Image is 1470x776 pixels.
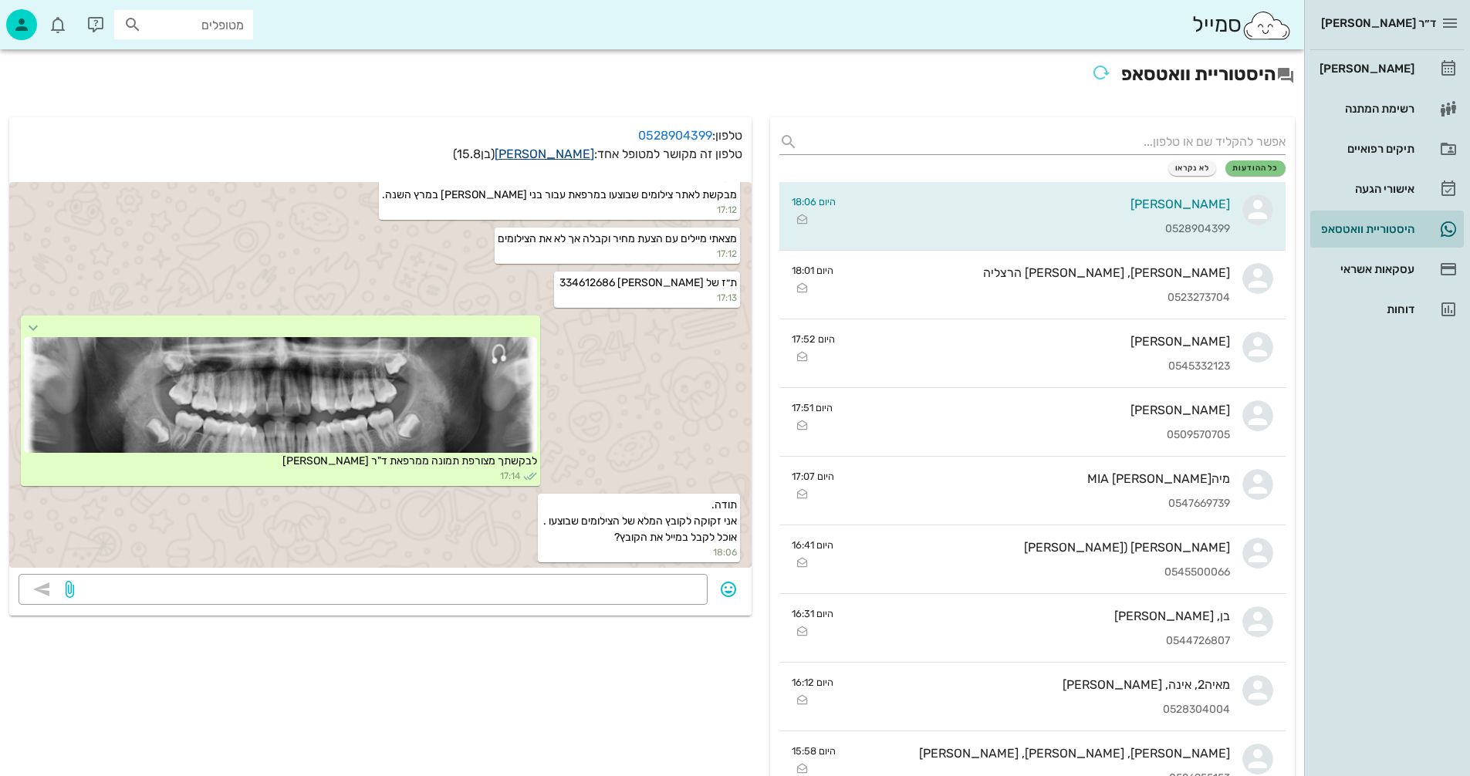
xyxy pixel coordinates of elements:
div: [PERSON_NAME] [1316,62,1414,75]
div: 0523273704 [846,292,1230,305]
span: כל ההודעות [1232,164,1279,173]
span: תודה. אני זקוקה לקובץ המלא של הצילומים שבוצעו . אוכל לקבל במייל את הקובץ? [541,498,737,544]
a: דוחות [1310,291,1464,328]
div: עסקאות אשראי [1316,263,1414,275]
small: היום 16:41 [792,538,833,552]
h2: היסטוריית וואטסאפ [9,59,1295,93]
div: אישורי הגעה [1316,183,1414,195]
a: [PERSON_NAME] [1310,50,1464,87]
div: 0528304004 [846,703,1230,717]
div: 0545500066 [846,566,1230,579]
div: 0545332123 [847,360,1230,373]
span: (בן ) [453,147,495,161]
small: היום 18:06 [792,194,836,209]
div: בן, [PERSON_NAME] [846,609,1230,623]
small: 18:06 [541,545,737,559]
div: רשימת המתנה [1316,103,1414,115]
small: היום 15:58 [792,744,836,758]
a: 0528904399 [638,128,712,143]
span: מצאתי מיילים עם הצעת מחיר וקבלה אך לא את הצילומים [498,232,737,245]
span: תג [46,12,55,22]
small: 17:12 [382,203,737,217]
div: 0544726807 [846,635,1230,648]
div: סמייל [1192,8,1292,42]
span: ד״ר [PERSON_NAME] [1321,16,1436,30]
span: ת״ז של [PERSON_NAME] 334612686 [559,276,737,289]
div: דוחות [1316,303,1414,315]
div: 0547669739 [847,498,1230,511]
a: אישורי הגעה [1310,170,1464,207]
p: טלפון: [19,127,742,145]
a: [PERSON_NAME] [495,147,594,161]
div: היסטוריית וואטסאפ [1316,223,1414,235]
button: כל ההודעות [1225,160,1286,176]
div: 0509570705 [845,429,1230,442]
a: רשימת המתנה [1310,90,1464,127]
small: היום 16:12 [792,675,833,690]
small: היום 18:01 [792,263,833,278]
p: טלפון זה מקושר למטופל אחד: [19,145,742,164]
div: [PERSON_NAME], [PERSON_NAME] הרצליה [846,265,1230,280]
small: היום 16:31 [792,606,833,621]
span: 17:14 [500,469,520,483]
div: 0528904399 [848,223,1230,236]
div: [PERSON_NAME] ([PERSON_NAME] [846,540,1230,555]
small: היום 17:52 [792,332,835,346]
a: היסטוריית וואטסאפ [1310,211,1464,248]
small: היום 17:07 [792,469,834,484]
div: [PERSON_NAME] [845,403,1230,417]
span: לא נקראו [1175,164,1210,173]
small: 17:12 [498,247,737,261]
input: אפשר להקליד שם או טלפון... [804,130,1286,154]
div: [PERSON_NAME], [PERSON_NAME], [PERSON_NAME] [848,746,1230,761]
div: תיקים רפואיים [1316,143,1414,155]
a: תיקים רפואיים [1310,130,1464,167]
span: לבקשתך מצורפת תמונה ממרפאת ד"ר [PERSON_NAME] [282,454,537,467]
div: מיהMIA [PERSON_NAME] [847,471,1230,486]
a: עסקאות אשראי [1310,251,1464,288]
div: מאיה2, אינה, [PERSON_NAME] [846,677,1230,692]
button: לא נקראו [1168,160,1217,176]
small: היום 17:51 [792,400,833,415]
span: 15.8 [457,147,481,161]
small: 17:13 [557,291,736,305]
div: [PERSON_NAME] [847,334,1230,349]
div: [PERSON_NAME] [848,197,1230,211]
img: SmileCloud logo [1242,10,1292,41]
